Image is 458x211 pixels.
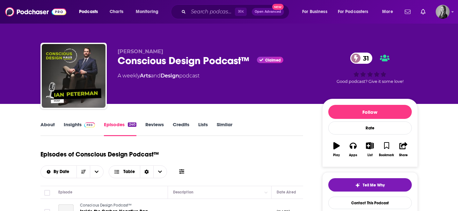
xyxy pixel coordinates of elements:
button: tell me why sparkleTell Me Why [328,178,412,192]
span: For Business [302,7,327,16]
a: About [40,121,55,136]
span: Conscious Design Podcast™ [80,203,132,207]
span: and [151,73,161,79]
div: 240 [128,122,136,127]
span: Good podcast? Give it some love! [337,79,403,84]
button: Show profile menu [436,5,450,19]
h2: Choose List sort [40,165,104,178]
a: Episodes240 [104,121,136,136]
a: Reviews [145,121,164,136]
a: Design [161,73,179,79]
div: Share [399,153,408,157]
a: Charts [105,7,127,17]
div: Episode [58,188,73,196]
button: Column Actions [262,189,270,196]
div: Search podcasts, credits, & more... [177,4,295,19]
div: List [367,153,373,157]
button: open menu [298,7,335,17]
a: Contact This Podcast [328,197,412,209]
div: Bookmark [379,153,394,157]
input: Search podcasts, credits, & more... [188,7,235,17]
div: Rate [328,121,412,135]
span: Table [123,170,135,174]
span: By Date [54,170,71,174]
img: Podchaser - Follow, Share and Rate Podcasts [5,6,66,18]
span: Charts [110,7,123,16]
button: open menu [334,7,378,17]
button: open menu [41,170,77,174]
span: ⌘ K [235,8,247,16]
button: open menu [90,166,103,178]
a: Arts [140,73,151,79]
button: Sort Direction [76,166,90,178]
span: Open Advanced [255,10,281,13]
button: Bookmark [378,138,395,161]
a: Similar [217,121,232,136]
div: 31Good podcast? Give it some love! [322,48,418,88]
div: Description [173,188,193,196]
button: Share [395,138,411,161]
button: Follow [328,105,412,119]
button: Apps [345,138,361,161]
span: Podcasts [79,7,98,16]
div: Sort Direction [140,166,153,178]
a: Show notifications dropdown [402,6,413,17]
a: Lists [198,121,208,136]
button: Play [328,138,345,161]
a: Credits [173,121,189,136]
a: 31 [350,53,372,64]
a: Conscious Design Podcast™ [80,203,156,208]
button: List [361,138,378,161]
span: Claimed [265,59,281,62]
img: User Profile [436,5,450,19]
button: open menu [75,7,106,17]
div: A weekly podcast [118,72,200,80]
img: Podchaser Pro [84,122,95,127]
button: Choose View [109,165,167,178]
span: Logged in as katieTBG [436,5,450,19]
div: Date Aired [277,188,296,196]
div: Apps [349,153,357,157]
a: Show notifications dropdown [418,6,428,17]
span: 31 [357,53,372,64]
a: InsightsPodchaser Pro [64,121,95,136]
button: open menu [131,7,167,17]
span: Monitoring [136,7,158,16]
button: Open AdvancedNew [252,8,284,16]
span: Tell Me Why [363,183,385,188]
span: For Podcasters [338,7,368,16]
h1: Episodes of Conscious Design Podcast™ [40,150,159,158]
img: tell me why sparkle [355,183,360,188]
span: New [272,4,284,10]
span: More [382,7,393,16]
span: [PERSON_NAME] [118,48,163,55]
button: open menu [378,7,401,17]
div: Play [333,153,340,157]
img: Conscious Design Podcast™ [42,44,105,108]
